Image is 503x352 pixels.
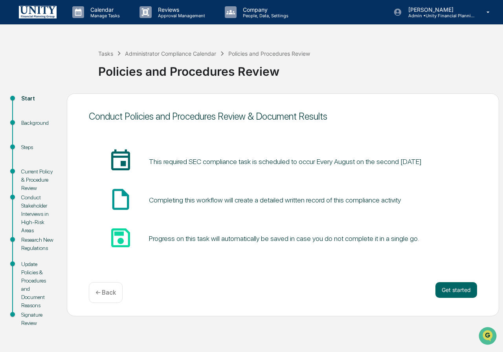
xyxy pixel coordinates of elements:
[84,6,124,13] p: Calendar
[8,60,22,74] img: 1746055101610-c473b297-6a78-478c-a979-82029cc54cd1
[21,168,54,192] div: Current Policy & Procedure Review
[98,50,113,57] div: Tasks
[152,6,209,13] p: Reviews
[5,96,54,110] a: 🖐️Preclearance
[95,289,116,296] p: ← Back
[84,13,124,18] p: Manage Tasks
[402,13,475,18] p: Admin • Unity Financial Planning Group
[20,36,130,44] input: Clear
[237,13,292,18] p: People, Data, Settings
[149,156,422,167] pre: This required SEC compliance task is scheduled to occur Every August on the second [DATE]
[21,143,54,151] div: Steps
[478,326,499,347] iframe: Open customer support
[5,111,53,125] a: 🔎Data Lookup
[21,95,54,103] div: Start
[21,193,54,235] div: Conduct Stakeholder Interviews in High-Risk Areas
[108,225,133,250] span: save_icon
[16,99,51,107] span: Preclearance
[237,6,292,13] p: Company
[27,68,99,74] div: We're available if you need us!
[21,236,54,252] div: Research New Regulations
[65,99,97,107] span: Attestations
[108,148,133,173] span: insert_invitation_icon
[435,282,477,298] button: Get started
[152,13,209,18] p: Approval Management
[149,196,401,204] div: Completing this workflow will create a detailed written record of this compliance activity
[8,100,14,106] div: 🖐️
[108,187,133,212] span: insert_drive_file_icon
[134,62,143,72] button: Start new chat
[55,133,95,139] a: Powered byPylon
[8,16,143,29] p: How can we help?
[57,100,63,106] div: 🗄️
[98,58,499,78] div: Policies and Procedures Review
[149,234,419,243] div: Progress on this task will automatically be saved in case you do not complete it in a single go.
[402,6,475,13] p: [PERSON_NAME]
[228,50,310,57] div: Policies and Procedures Review
[89,111,477,122] div: Conduct Policies and Procedures Review & Document Results
[27,60,129,68] div: Start new chat
[21,119,54,127] div: Background
[78,133,95,139] span: Pylon
[54,96,101,110] a: 🗄️Attestations
[21,311,54,327] div: Signature Review
[16,114,50,122] span: Data Lookup
[19,6,57,18] img: logo
[125,50,216,57] div: Administrator Compliance Calendar
[8,115,14,121] div: 🔎
[21,260,54,310] div: Update Policies & Procedures and Document Reasons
